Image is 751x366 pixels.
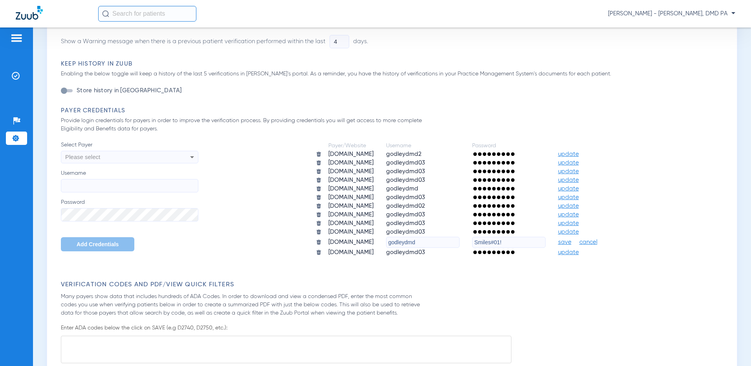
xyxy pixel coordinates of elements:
span: update [558,249,579,255]
span: update [558,160,579,166]
td: [DOMAIN_NAME] [322,202,379,210]
input: Username [61,179,198,192]
img: Zuub Logo [16,6,43,20]
img: trash.svg [316,160,322,166]
img: trash.svg [316,151,322,157]
button: Add Credentials [61,237,134,251]
img: trash.svg [316,212,322,218]
img: hamburger-icon [10,33,23,43]
td: Payer/Website [322,142,379,150]
label: Password [61,198,198,221]
img: trash.svg [316,203,322,209]
span: godleydmd03 [386,177,425,183]
span: godleydmd03 [386,168,425,174]
p: Enabling the below toggle will keep a history of the last 5 verifications in [PERSON_NAME]'s port... [61,70,727,78]
p: Enter ADA codes below the click on SAVE (e.g D2740, D2750, etc.): [61,324,727,332]
td: Username [380,142,465,150]
li: Show a Warning message when there is a previous patient verification performed within the last days. [61,35,368,48]
span: Please select [65,154,100,160]
img: trash.svg [316,229,322,235]
img: Search Icon [102,10,109,17]
span: update [558,177,579,183]
span: godleydmd03 [386,220,425,226]
span: godleydmd03 [386,212,425,218]
span: update [558,212,579,218]
span: godleydmd03 [386,194,425,200]
p: Many payers show data that includes hundreds of ADA Codes. In order to download and view a conden... [61,293,427,317]
td: [DOMAIN_NAME] [322,237,379,248]
td: [DOMAIN_NAME] [322,211,379,219]
td: [DOMAIN_NAME] [322,220,379,227]
iframe: Chat Widget [712,328,751,366]
h3: Keep History in Zuub [61,60,727,68]
img: trash.svg [316,186,322,192]
span: update [558,203,579,209]
span: godleydmd2 [386,151,421,157]
td: [DOMAIN_NAME] [322,185,379,193]
p: Provide login credentials for payers in order to improve the verification process. By providing c... [61,117,427,133]
td: [DOMAIN_NAME] [322,150,379,158]
td: [DOMAIN_NAME] [322,228,379,236]
span: godleydmd03 [386,249,425,255]
span: update [558,151,579,157]
span: Add Credentials [77,241,119,247]
input: Password [61,208,198,221]
span: godleydmd03 [386,160,425,166]
span: save [558,239,571,246]
input: Search for patients [98,6,196,22]
td: [DOMAIN_NAME] [322,249,379,256]
h3: Payer Credentials [61,107,727,115]
td: Password [466,142,551,150]
span: [PERSON_NAME] - [PERSON_NAME], DMD PA [608,10,735,18]
img: trash.svg [316,239,322,245]
img: trash.svg [316,249,322,255]
label: Store history in [GEOGRAPHIC_DATA] [75,87,182,95]
img: trash.svg [316,177,322,183]
td: [DOMAIN_NAME] [322,176,379,184]
span: Select Payer [61,141,198,149]
td: [DOMAIN_NAME] [322,168,379,176]
span: cancel [579,238,597,246]
span: update [558,220,579,226]
span: update [558,194,579,200]
img: trash.svg [316,194,322,200]
img: trash.svg [316,168,322,174]
td: [DOMAIN_NAME] [322,194,379,201]
input: enter new password [472,237,546,248]
button: save [558,238,574,246]
span: godleydmd [386,186,418,192]
span: godleydmd02 [386,203,425,209]
span: godleydmd03 [386,229,425,235]
td: [DOMAIN_NAME] [322,159,379,167]
h3: Verification Codes and PDF/View Quick Filters [61,281,727,289]
span: update [558,229,579,235]
span: update [558,168,579,174]
label: Username [61,169,198,192]
span: update [558,186,579,192]
img: trash.svg [316,220,322,226]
